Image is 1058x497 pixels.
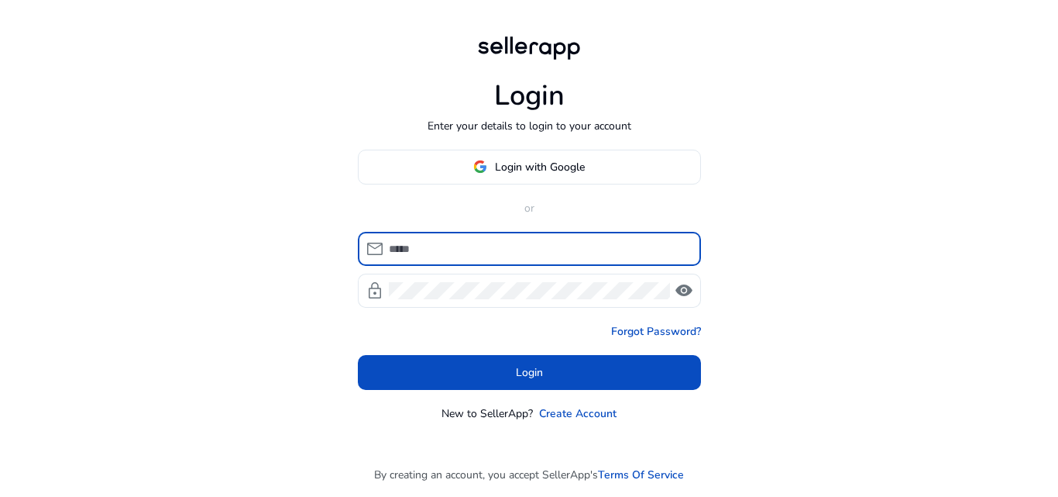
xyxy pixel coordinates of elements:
[358,150,701,185] button: Login with Google
[358,355,701,390] button: Login
[675,281,693,300] span: visibility
[473,160,487,174] img: google-logo.svg
[494,79,565,112] h1: Login
[358,200,701,216] p: or
[495,159,585,175] span: Login with Google
[539,406,617,422] a: Create Account
[516,364,543,381] span: Login
[366,281,384,300] span: lock
[441,406,533,422] p: New to SellerApp?
[598,467,684,483] a: Terms Of Service
[366,240,384,258] span: mail
[428,118,631,134] p: Enter your details to login to your account
[611,323,701,340] a: Forgot Password?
